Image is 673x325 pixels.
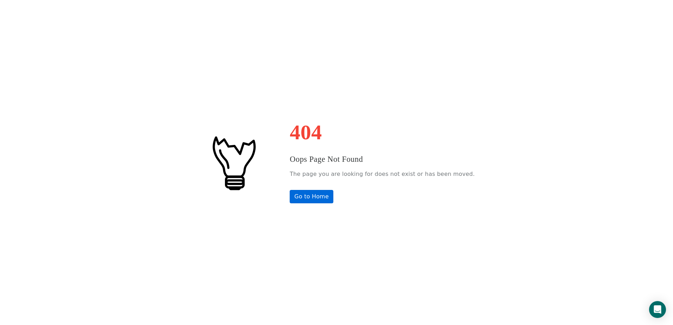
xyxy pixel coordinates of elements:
[290,153,474,165] h3: Oops Page Not Found
[290,190,333,203] a: Go to Home
[290,169,474,179] p: The page you are looking for does not exist or has been moved.
[649,301,666,318] div: Open Intercom Messenger
[290,122,474,143] h1: 404
[198,127,269,198] img: #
